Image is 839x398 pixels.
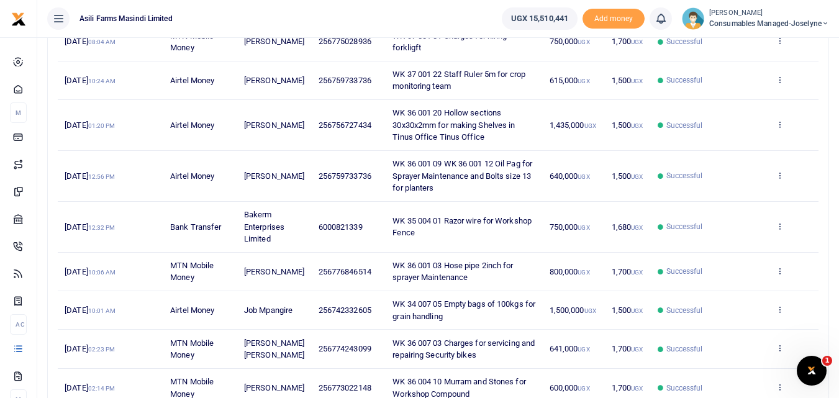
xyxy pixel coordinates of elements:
span: [PERSON_NAME] [244,171,304,181]
span: [PERSON_NAME] [244,37,304,46]
span: 256774243099 [319,344,371,353]
span: Airtel Money [170,171,214,181]
span: Add money [583,9,645,29]
small: UGX [631,78,643,84]
li: Wallet ballance [497,7,583,30]
small: [PERSON_NAME] [709,8,829,19]
span: Successful [666,382,703,394]
span: 256775028936 [319,37,371,46]
span: Successful [666,75,703,86]
small: UGX [584,307,596,314]
small: 10:06 AM [88,269,116,276]
span: 1,500 [612,305,643,315]
span: [DATE] [65,37,116,46]
span: 1,700 [612,344,643,353]
span: 750,000 [550,37,590,46]
span: Bakerm Enterprises Limited [244,210,284,243]
span: 256742332605 [319,305,371,315]
span: WK 36 007 03 Charges for servicing and repairing Security bikes [392,338,535,360]
small: 10:24 AM [88,78,116,84]
small: UGX [631,385,643,392]
span: 1,680 [612,222,643,232]
span: [DATE] [65,76,116,85]
span: WK 35 004 01 Razor wire for Workshop Fence [392,216,532,238]
small: UGX [631,346,643,353]
li: Ac [10,314,27,335]
span: [DATE] [65,267,116,276]
span: 1,500 [612,76,643,85]
small: UGX [578,173,589,180]
span: WK 34 007 05 Empty bags of 100kgs for grain handling [392,299,535,321]
small: UGX [631,38,643,45]
span: Successful [666,120,703,131]
span: 1,700 [612,267,643,276]
small: UGX [631,224,643,231]
span: Airtel Money [170,305,214,315]
span: Successful [666,36,703,47]
small: UGX [631,122,643,129]
span: Job Mpangire [244,305,293,315]
small: 02:14 PM [88,385,116,392]
span: 1,700 [612,37,643,46]
span: Airtel Money [170,120,214,130]
span: 1,500 [612,120,643,130]
small: 10:01 AM [88,307,116,314]
span: 800,000 [550,267,590,276]
span: [PERSON_NAME] [244,76,304,85]
span: 1,435,000 [550,120,596,130]
img: logo-small [11,12,26,27]
span: 1,700 [612,383,643,392]
span: 750,000 [550,222,590,232]
span: [DATE] [65,222,115,232]
span: 256776846514 [319,267,371,276]
span: [DATE] [65,171,115,181]
span: Successful [666,266,703,277]
iframe: Intercom live chat [797,356,827,386]
span: Successful [666,221,703,232]
span: 600,000 [550,383,590,392]
span: 641,000 [550,344,590,353]
span: [DATE] [65,120,115,130]
span: WK 36 001 03 Hose pipe 2inch for sprayer Maintenance [392,261,513,283]
span: MTN Mobile Money [170,261,214,283]
span: 1 [822,356,832,366]
a: profile-user [PERSON_NAME] Consumables managed-Joselyne [682,7,829,30]
span: Successful [666,343,703,355]
span: 615,000 [550,76,590,85]
span: [PERSON_NAME] [PERSON_NAME] [244,338,304,360]
small: UGX [631,173,643,180]
img: profile-user [682,7,704,30]
small: UGX [631,307,643,314]
small: UGX [578,346,589,353]
span: [DATE] [65,305,116,315]
span: [PERSON_NAME] [244,383,304,392]
span: WK 36 001 09 WK 36 001 12 Oil Pag for Sprayer Maintenance and Bolts size 13 for planters [392,159,532,192]
span: WK 36 001 20 Hollow sections 30x30x2mm for making Shelves in Tinus Office Tinus Office [392,108,515,142]
span: Airtel Money [170,76,214,85]
small: 12:56 PM [88,173,116,180]
a: UGX 15,510,441 [502,7,578,30]
span: 6000821339 [319,222,363,232]
span: 1,500 [612,171,643,181]
li: M [10,102,27,123]
small: 12:32 PM [88,224,116,231]
span: 256759733736 [319,171,371,181]
small: UGX [578,224,589,231]
a: Add money [583,13,645,22]
span: 640,000 [550,171,590,181]
span: Successful [666,305,703,316]
small: UGX [578,385,589,392]
span: Consumables managed-Joselyne [709,18,829,29]
li: Toup your wallet [583,9,645,29]
small: UGX [578,269,589,276]
span: WK 37 001 22 Staff Ruler 5m for crop monitoring team [392,70,525,91]
span: UGX 15,510,441 [511,12,568,25]
span: 256756727434 [319,120,371,130]
small: 08:04 AM [88,38,116,45]
span: [DATE] [65,344,115,353]
a: logo-small logo-large logo-large [11,14,26,23]
small: UGX [578,78,589,84]
small: 01:20 PM [88,122,116,129]
span: Successful [666,170,703,181]
small: UGX [631,269,643,276]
